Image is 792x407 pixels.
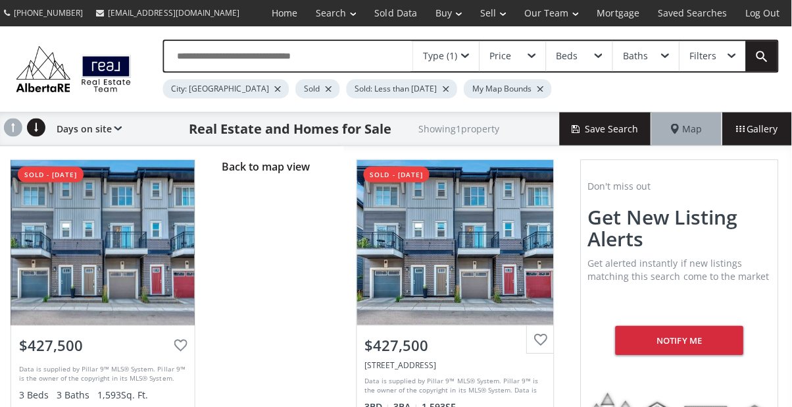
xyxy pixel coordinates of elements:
[690,51,717,61] div: Filters
[653,112,722,145] div: Map
[560,112,653,145] button: Save Search
[589,179,652,192] span: Don't miss out
[737,122,778,135] span: Gallery
[22,334,86,354] span: $427,500
[366,334,547,354] div: $427,500
[53,112,124,145] div: Days on site
[22,363,189,383] div: Data is supplied by Pillar 9™ MLS® System. Pillar 9™ is the owner of the copyright in its MLS® Sy...
[224,159,312,173] span: Back to map view
[722,112,792,145] div: Gallery
[13,43,139,95] img: Logo
[22,387,51,400] span: 3 Beds
[420,123,501,133] h2: Showing 1 property
[557,51,579,61] div: Beds
[59,387,92,400] span: 3 Baths
[297,79,341,98] div: Sold
[465,79,553,98] div: My Map Bounds
[424,51,458,61] div: Type (1)
[111,7,241,18] span: [EMAIL_ADDRESS][DOMAIN_NAME]
[616,325,745,354] div: Notify me
[165,79,291,98] div: City: [GEOGRAPHIC_DATA]
[92,1,248,25] a: [EMAIL_ADDRESS][DOMAIN_NAME]
[14,159,197,324] div: 72 Cornerstone Manor NE #513, Calgary, AB T3N 1S4
[16,7,86,18] span: [PHONE_NUMBER]
[589,256,770,281] span: Get alerted instantly if new listings matching this search come to the market
[20,166,86,182] div: sold - [DATE]
[624,51,649,61] div: Baths
[366,358,547,369] div: 72 Cornerstone Manor NE #513, Calgary, AB T3N 1S4
[491,51,512,61] div: Price
[191,119,393,138] h1: Real Estate and Homes for Sale
[672,122,703,135] span: Map
[589,205,772,249] h2: Get new listing alerts
[348,79,458,98] div: Sold: Less than [DATE]
[366,375,543,394] div: Data is supplied by Pillar 9™ MLS® System. Pillar 9™ is the owner of the copyright in its MLS® Sy...
[100,387,151,400] span: 1,593 Sq. Ft.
